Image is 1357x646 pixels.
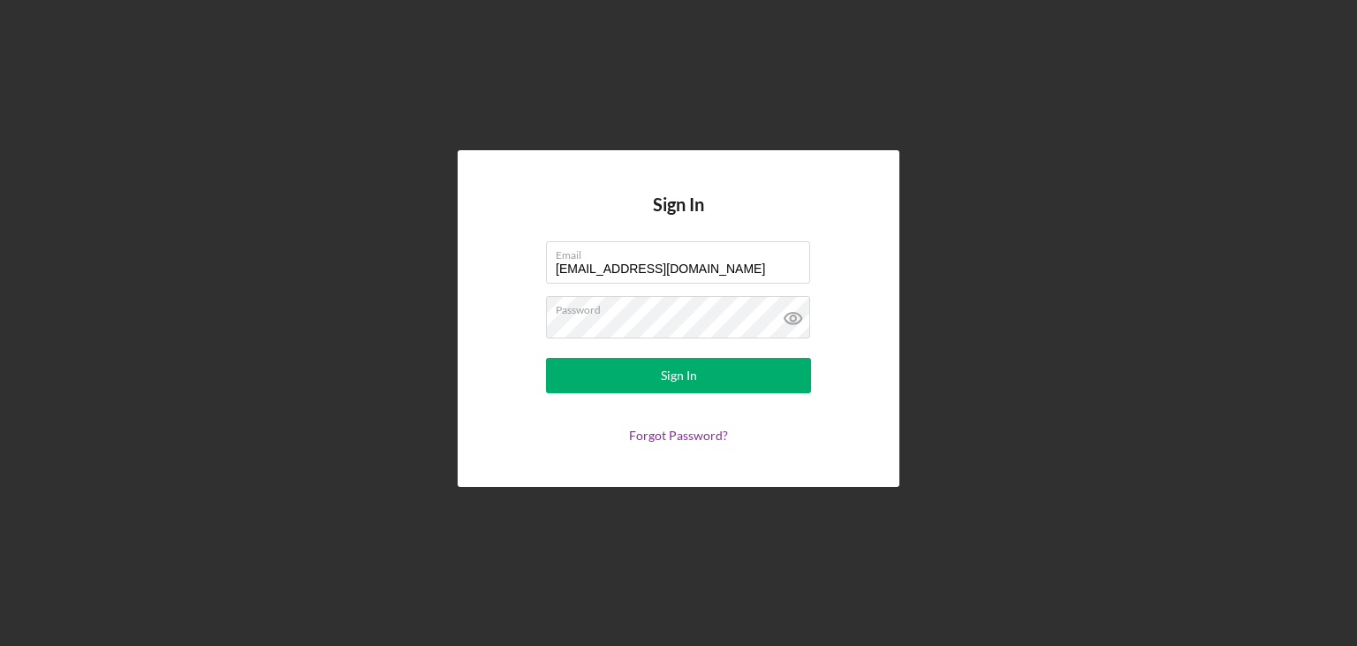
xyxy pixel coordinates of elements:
[661,358,697,393] div: Sign In
[556,297,810,316] label: Password
[546,358,811,393] button: Sign In
[629,428,728,443] a: Forgot Password?
[653,194,704,241] h4: Sign In
[556,242,810,262] label: Email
